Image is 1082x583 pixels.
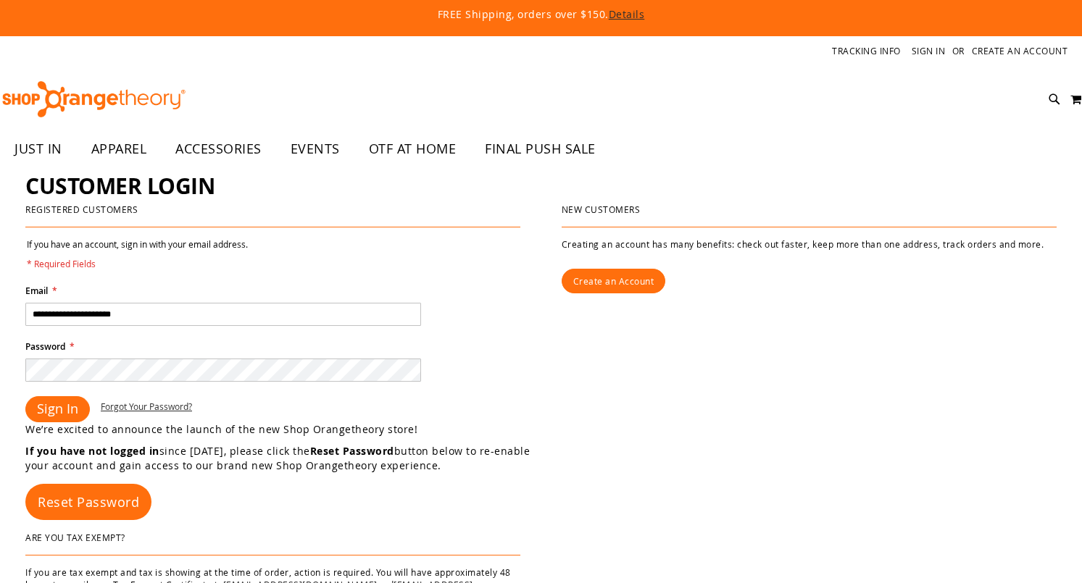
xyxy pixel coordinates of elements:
[25,204,138,215] strong: Registered Customers
[107,7,976,22] p: FREE Shipping, orders over $150.
[972,45,1068,57] a: Create an Account
[310,444,394,458] strong: Reset Password
[77,133,162,166] a: APPAREL
[25,444,159,458] strong: If you have not logged in
[25,285,48,297] span: Email
[912,45,946,57] a: Sign In
[470,133,610,166] a: FINAL PUSH SALE
[101,400,192,413] a: Forgot Your Password?
[25,532,125,543] strong: Are You Tax Exempt?
[562,238,1057,251] p: Creating an account has many benefits: check out faster, keep more than one address, track orders...
[562,204,641,215] strong: New Customers
[369,133,457,165] span: OTF AT HOME
[101,400,192,412] span: Forgot Your Password?
[354,133,471,166] a: OTF AT HOME
[91,133,147,165] span: APPAREL
[14,133,62,165] span: JUST IN
[25,171,215,201] span: Customer Login
[175,133,262,165] span: ACCESSORIES
[38,493,139,511] span: Reset Password
[25,340,65,353] span: Password
[573,275,654,287] span: Create an Account
[37,400,78,417] span: Sign In
[485,133,596,165] span: FINAL PUSH SALE
[562,269,666,293] a: Create an Account
[25,484,151,520] a: Reset Password
[832,45,901,57] a: Tracking Info
[161,133,276,166] a: ACCESSORIES
[609,7,645,21] a: Details
[291,133,340,165] span: EVENTS
[25,238,249,270] legend: If you have an account, sign in with your email address.
[25,422,541,437] p: We’re excited to announce the launch of the new Shop Orangetheory store!
[276,133,354,166] a: EVENTS
[25,444,541,473] p: since [DATE], please click the button below to re-enable your account and gain access to our bran...
[27,258,248,270] span: * Required Fields
[25,396,90,422] button: Sign In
